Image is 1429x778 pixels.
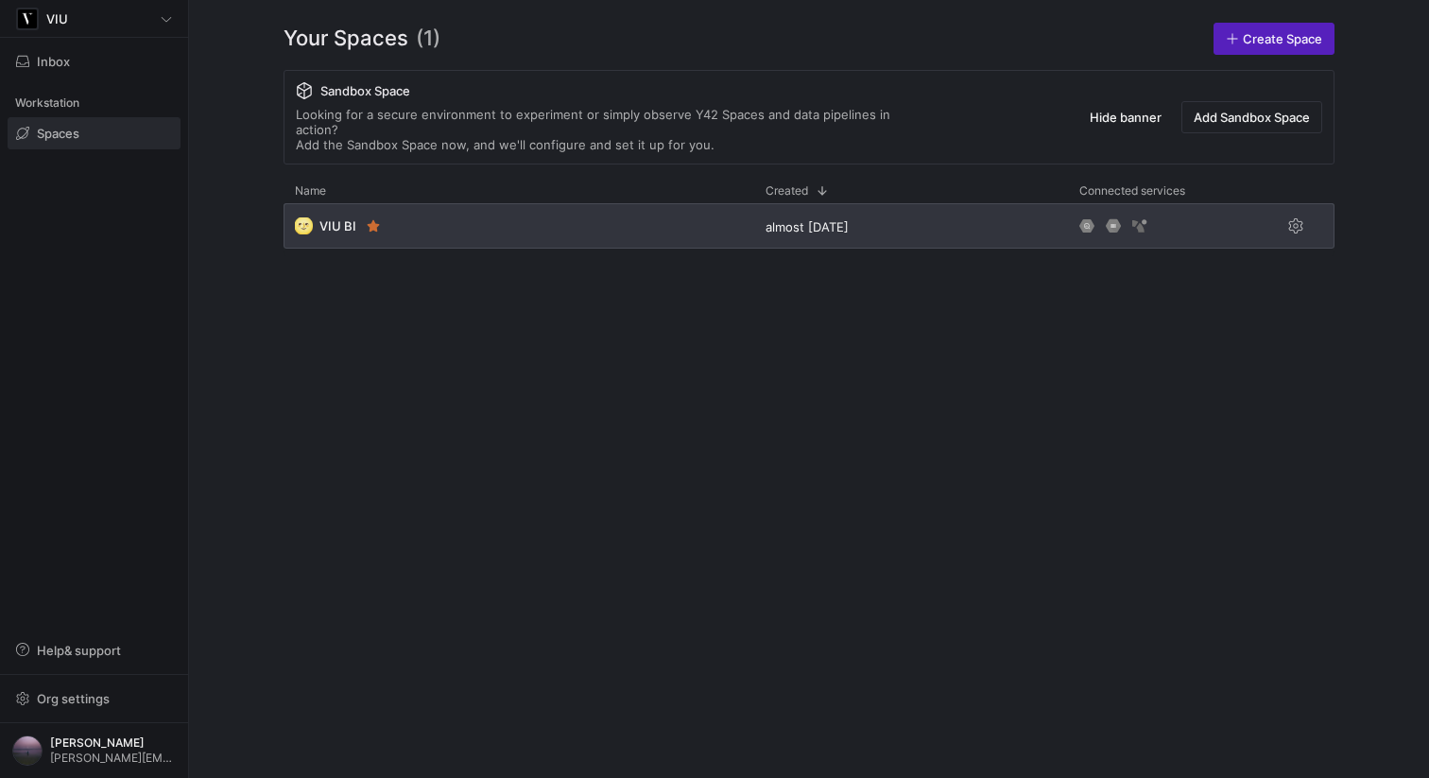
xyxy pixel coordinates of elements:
[295,184,326,198] span: Name
[416,23,440,55] span: (1)
[46,11,68,26] span: VIU
[766,219,849,234] span: almost [DATE]
[320,83,410,98] span: Sandbox Space
[18,9,37,28] img: https://storage.googleapis.com/y42-prod-data-exchange/images/zgRs6g8Sem6LtQCmmHzYBaaZ8bA8vNBoBzxR...
[284,23,408,55] span: Your Spaces
[37,691,110,706] span: Org settings
[8,117,181,149] a: Spaces
[12,735,43,766] img: https://storage.googleapis.com/y42-prod-data-exchange/images/VtGnwq41pAtzV0SzErAhijSx9Rgo16q39DKO...
[8,634,181,666] button: Help& support
[1077,101,1174,133] button: Hide banner
[766,184,808,198] span: Created
[8,693,181,708] a: Org settings
[1181,101,1322,133] button: Add Sandbox Space
[50,752,176,765] span: [PERSON_NAME][EMAIL_ADDRESS][DOMAIN_NAME]
[37,643,121,658] span: Help & support
[50,736,176,750] span: [PERSON_NAME]
[295,217,312,234] span: 🌝
[1079,184,1185,198] span: Connected services
[8,89,181,117] div: Workstation
[1214,23,1334,55] a: Create Space
[37,54,70,69] span: Inbox
[319,218,356,233] span: VIU BI
[1194,110,1310,125] span: Add Sandbox Space
[284,203,1334,256] div: Press SPACE to select this row.
[8,683,181,715] button: Org settings
[1090,110,1162,125] span: Hide banner
[296,107,929,152] div: Looking for a secure environment to experiment or simply observe Y42 Spaces and data pipelines in...
[8,45,181,78] button: Inbox
[8,731,181,770] button: https://storage.googleapis.com/y42-prod-data-exchange/images/VtGnwq41pAtzV0SzErAhijSx9Rgo16q39DKO...
[37,126,79,141] span: Spaces
[1243,31,1322,46] span: Create Space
